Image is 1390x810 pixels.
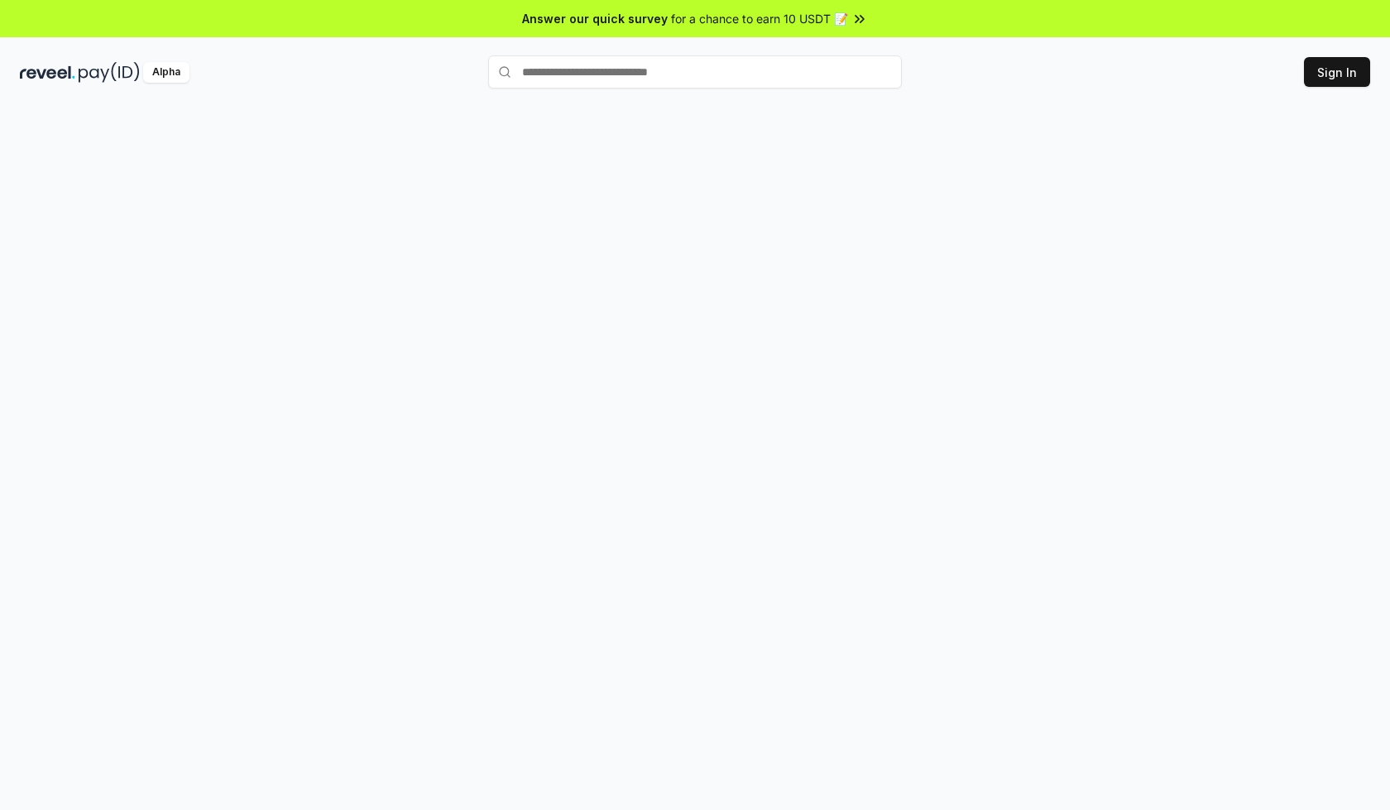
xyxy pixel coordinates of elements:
[20,62,75,83] img: reveel_dark
[79,62,140,83] img: pay_id
[1304,57,1370,87] button: Sign In
[671,10,848,27] span: for a chance to earn 10 USDT 📝
[143,62,189,83] div: Alpha
[522,10,668,27] span: Answer our quick survey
